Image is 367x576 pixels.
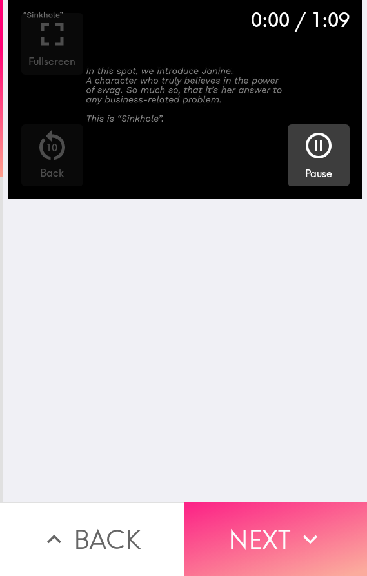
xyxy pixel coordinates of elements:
button: Fullscreen [21,13,83,75]
h5: Fullscreen [28,54,75,68]
div: 0:00 / 1:09 [251,6,350,34]
h5: Pause [305,166,332,180]
h5: Back [40,166,64,180]
button: 10Back [21,124,83,186]
p: 10 [46,140,57,155]
button: Pause [288,124,350,186]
